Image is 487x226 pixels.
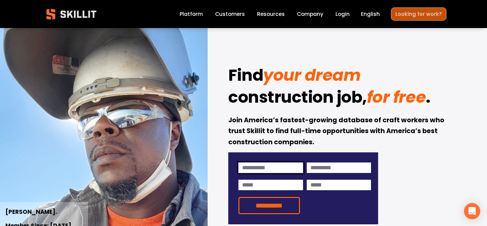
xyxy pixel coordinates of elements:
[257,10,285,18] span: Resources
[361,10,380,18] span: English
[180,9,203,19] a: Platform
[228,115,446,148] strong: Join America’s fastest-growing database of craft workers who trust Skillit to find full-time oppo...
[335,9,350,19] a: Login
[391,7,446,21] a: Looking for work?
[367,86,426,108] em: for free
[228,85,367,112] strong: construction job,
[215,9,245,19] a: Customers
[464,203,480,219] div: Open Intercom Messenger
[41,4,102,24] img: Skillit
[426,85,431,112] strong: .
[361,9,380,19] div: language picker
[297,9,323,19] a: Company
[228,63,263,91] strong: Find
[263,64,361,86] em: your dream
[257,9,285,19] a: folder dropdown
[5,207,57,217] strong: [PERSON_NAME].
